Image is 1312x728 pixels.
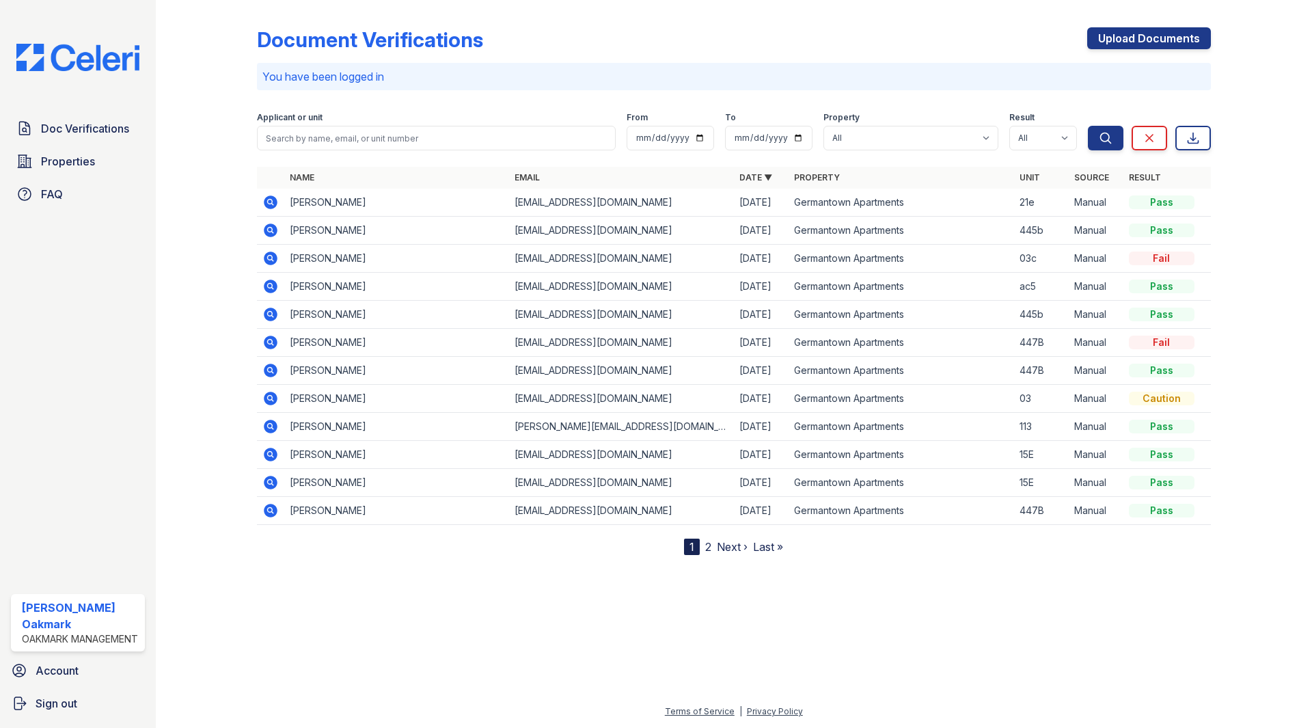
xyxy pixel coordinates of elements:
[509,189,734,217] td: [EMAIL_ADDRESS][DOMAIN_NAME]
[1129,336,1194,349] div: Fail
[789,469,1013,497] td: Germantown Apartments
[684,539,700,555] div: 1
[789,357,1013,385] td: Germantown Apartments
[1014,245,1069,273] td: 03c
[705,540,711,554] a: 2
[41,153,95,170] span: Properties
[789,301,1013,329] td: Germantown Apartments
[284,497,509,525] td: [PERSON_NAME]
[41,186,63,202] span: FAQ
[1009,112,1035,123] label: Result
[789,245,1013,273] td: Germantown Apartments
[22,599,139,632] div: [PERSON_NAME] Oakmark
[734,469,789,497] td: [DATE]
[1129,224,1194,237] div: Pass
[284,217,509,245] td: [PERSON_NAME]
[789,385,1013,413] td: Germantown Apartments
[1014,357,1069,385] td: 447B
[789,441,1013,469] td: Germantown Apartments
[665,706,735,716] a: Terms of Service
[509,357,734,385] td: [EMAIL_ADDRESS][DOMAIN_NAME]
[1069,301,1123,329] td: Manual
[284,413,509,441] td: [PERSON_NAME]
[1069,245,1123,273] td: Manual
[627,112,648,123] label: From
[284,273,509,301] td: [PERSON_NAME]
[734,189,789,217] td: [DATE]
[789,189,1013,217] td: Germantown Apartments
[734,357,789,385] td: [DATE]
[1014,301,1069,329] td: 445b
[509,245,734,273] td: [EMAIL_ADDRESS][DOMAIN_NAME]
[1074,172,1109,183] a: Source
[284,357,509,385] td: [PERSON_NAME]
[1069,385,1123,413] td: Manual
[1014,469,1069,497] td: 15E
[284,329,509,357] td: [PERSON_NAME]
[262,68,1205,85] p: You have been logged in
[1069,217,1123,245] td: Manual
[1129,252,1194,265] div: Fail
[734,385,789,413] td: [DATE]
[257,126,616,150] input: Search by name, email, or unit number
[22,632,139,646] div: Oakmark Management
[1020,172,1040,183] a: Unit
[509,385,734,413] td: [EMAIL_ADDRESS][DOMAIN_NAME]
[284,469,509,497] td: [PERSON_NAME]
[41,120,129,137] span: Doc Verifications
[11,115,145,142] a: Doc Verifications
[5,657,150,684] a: Account
[1129,196,1194,209] div: Pass
[509,497,734,525] td: [EMAIL_ADDRESS][DOMAIN_NAME]
[5,44,150,71] img: CE_Logo_Blue-a8612792a0a2168367f1c8372b55b34899dd931a85d93a1a3d3e32e68fde9ad4.png
[794,172,840,183] a: Property
[1129,392,1194,405] div: Caution
[1069,441,1123,469] td: Manual
[1129,504,1194,517] div: Pass
[1129,476,1194,489] div: Pass
[1069,273,1123,301] td: Manual
[11,180,145,208] a: FAQ
[1069,469,1123,497] td: Manual
[1087,27,1211,49] a: Upload Documents
[509,413,734,441] td: [PERSON_NAME][EMAIL_ADDRESS][DOMAIN_NAME]
[1069,329,1123,357] td: Manual
[1129,364,1194,377] div: Pass
[509,329,734,357] td: [EMAIL_ADDRESS][DOMAIN_NAME]
[717,540,748,554] a: Next ›
[747,706,803,716] a: Privacy Policy
[823,112,860,123] label: Property
[734,497,789,525] td: [DATE]
[1129,448,1194,461] div: Pass
[789,413,1013,441] td: Germantown Apartments
[1129,172,1161,183] a: Result
[5,690,150,717] button: Sign out
[734,329,789,357] td: [DATE]
[725,112,736,123] label: To
[509,217,734,245] td: [EMAIL_ADDRESS][DOMAIN_NAME]
[1014,329,1069,357] td: 447B
[789,497,1013,525] td: Germantown Apartments
[1129,420,1194,433] div: Pass
[509,469,734,497] td: [EMAIL_ADDRESS][DOMAIN_NAME]
[789,329,1013,357] td: Germantown Apartments
[734,301,789,329] td: [DATE]
[284,245,509,273] td: [PERSON_NAME]
[509,441,734,469] td: [EMAIL_ADDRESS][DOMAIN_NAME]
[1069,189,1123,217] td: Manual
[789,273,1013,301] td: Germantown Apartments
[1014,273,1069,301] td: ac5
[734,273,789,301] td: [DATE]
[509,301,734,329] td: [EMAIL_ADDRESS][DOMAIN_NAME]
[257,112,323,123] label: Applicant or unit
[734,413,789,441] td: [DATE]
[739,172,772,183] a: Date ▼
[284,301,509,329] td: [PERSON_NAME]
[1014,189,1069,217] td: 21e
[789,217,1013,245] td: Germantown Apartments
[739,706,742,716] div: |
[1014,441,1069,469] td: 15E
[1069,357,1123,385] td: Manual
[1014,385,1069,413] td: 03
[1069,413,1123,441] td: Manual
